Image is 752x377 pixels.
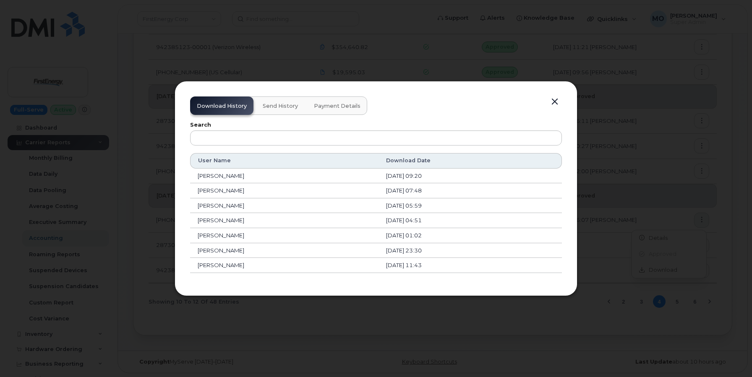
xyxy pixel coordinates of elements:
td: [PERSON_NAME] [190,198,379,213]
td: [DATE] 11:43 [379,258,562,273]
td: [DATE] 07:48 [379,183,562,198]
td: [DATE] 09:20 [379,169,562,184]
td: [PERSON_NAME] [190,169,379,184]
td: [PERSON_NAME] [190,258,379,273]
td: [DATE] 04:51 [379,213,562,228]
th: Download Date [379,153,562,168]
td: [PERSON_NAME] [190,228,379,243]
td: [PERSON_NAME] [190,243,379,258]
td: [DATE] 23:30 [379,243,562,258]
th: User Name [190,153,379,168]
td: [DATE] 05:59 [379,198,562,213]
span: Payment Details [314,103,360,109]
td: [PERSON_NAME] [190,213,379,228]
span: Send History [263,103,298,109]
iframe: Messenger Launcher [715,341,746,371]
td: [DATE] 01:02 [379,228,562,243]
td: [PERSON_NAME] [190,183,379,198]
label: Search [190,122,562,128]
